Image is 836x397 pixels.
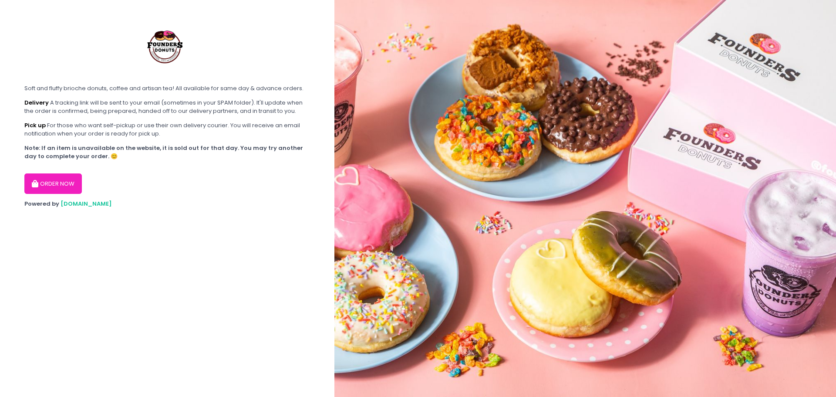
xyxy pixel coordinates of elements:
[61,200,112,208] a: [DOMAIN_NAME]
[24,98,310,115] div: A tracking link will be sent to your email (sometimes in your SPAM folder). It'll update when the...
[24,121,46,129] b: Pick up
[24,173,82,194] button: ORDER NOW
[133,13,199,78] img: Founders Donuts
[24,200,310,208] div: Powered by
[24,84,310,93] div: Soft and fluffy brioche donuts, coffee and artisan tea! All available for same day & advance orders.
[24,121,310,138] div: For those who want self-pickup or use their own delivery courier. You will receive an email notif...
[24,98,49,107] b: Delivery
[24,144,310,161] div: Note: If an item is unavailable on the website, it is sold out for that day. You may try another ...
